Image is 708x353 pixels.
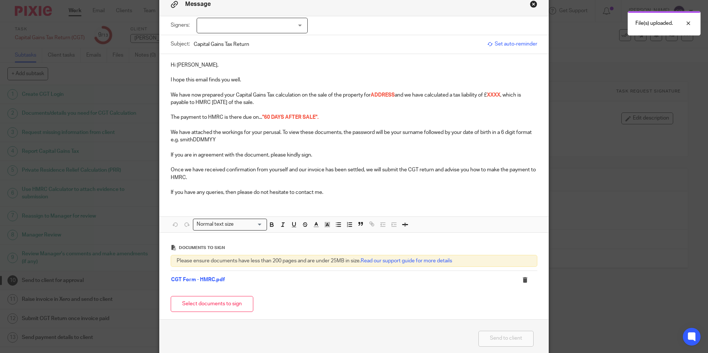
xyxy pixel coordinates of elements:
a: Read our support guide for more details [361,258,452,263]
div: Please ensure documents have less than 200 pages and are under 25MB in size. [171,255,537,267]
p: Once we have received confirmation from yourself and our invoice has been settled, we will submit... [171,166,537,181]
span: XXXX [487,93,500,98]
span: Normal text size [195,221,235,228]
span: ADDRESS [371,93,395,98]
button: Send to client [478,331,534,347]
p: File(s) uploaded. [635,20,673,27]
p: I hope this email finds you well. [171,76,537,84]
span: Documents to sign [179,246,225,250]
a: CGT Form - HMRC.pdf [171,277,225,282]
button: Select documents to sign [171,296,253,312]
input: Search for option [236,221,263,228]
p: We have now prepared your Capital Gains Tax calculation on the sale of the property for and we ha... [171,91,537,107]
div: Search for option [193,219,267,230]
p: If you are in agreement with the document, please kindly sign. [171,151,537,159]
p: The payment to HMRC is there due on... [171,114,537,121]
p: We have attached the workings for your perusal. To view these documents, the password will be you... [171,129,537,144]
span: "60 DAYS AFTER SALE". [262,115,318,120]
p: If you have any queries, then please do not hesitate to contact me. [171,189,537,196]
p: Hi [PERSON_NAME], [171,61,537,69]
